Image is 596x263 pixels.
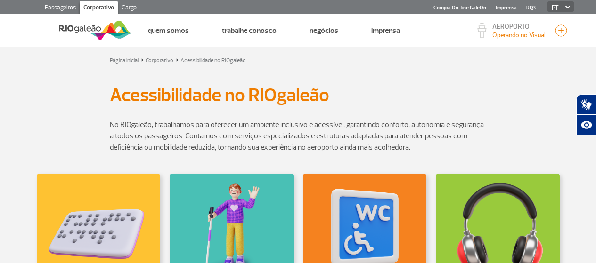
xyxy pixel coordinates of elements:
[180,57,246,64] a: Acessibilidade no RIOgaleão
[496,5,517,11] a: Imprensa
[492,30,546,40] p: Visibilidade de 9000m
[433,5,486,11] a: Compra On-line GaleOn
[148,26,189,35] a: Quem Somos
[371,26,400,35] a: Imprensa
[576,115,596,135] button: Abrir recursos assistivos.
[110,119,487,153] p: No RIOgaleão, trabalhamos para oferecer um ambiente inclusivo e acessível, garantindo conforto, a...
[526,5,537,11] a: RQS
[140,54,144,65] a: >
[41,1,80,16] a: Passageiros
[310,26,338,35] a: Negócios
[110,57,139,64] a: Página inicial
[175,54,179,65] a: >
[222,26,277,35] a: Trabalhe Conosco
[110,87,487,103] h1: Acessibilidade no RIOgaleão
[146,57,173,64] a: Corporativo
[492,24,546,30] p: AEROPORTO
[80,1,118,16] a: Corporativo
[576,94,596,135] div: Plugin de acessibilidade da Hand Talk.
[576,94,596,115] button: Abrir tradutor de língua de sinais.
[118,1,140,16] a: Cargo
